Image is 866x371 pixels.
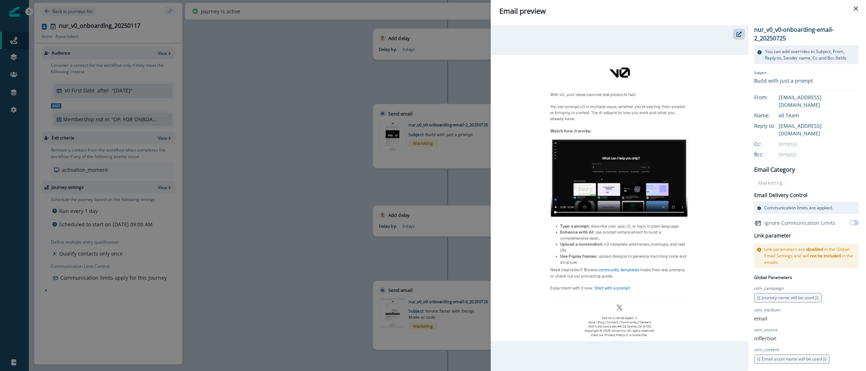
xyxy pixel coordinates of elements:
p: utm_campaign [754,285,784,292]
p: utm_source [754,327,778,333]
img: email asset unavailable [491,55,748,341]
p: utm_medium [754,307,780,313]
h2: Link parameter [754,231,791,240]
div: From: [754,93,790,101]
button: Close [850,3,862,14]
span: {{ Email asset name will be used }} [757,356,827,362]
div: v0 Team [779,112,859,119]
span: {{ Journey name will be used }} [757,294,819,301]
p: Subject [754,70,813,77]
p: You can add overrides to Subject, From, Reply-to, Sender name, Cc and Bcc fields [765,48,856,61]
p: utm_content [754,346,779,353]
p: nur_v0_v0-onboarding-email-2_20250725 [754,25,859,43]
div: Bcc: [754,150,790,158]
div: [EMAIL_ADDRESS][DOMAIN_NAME] [779,122,859,137]
p: email [754,315,767,322]
div: Build with just a prompt [754,77,813,84]
div: Reply to: [754,122,790,130]
p: Link parameters are in the Global Email Settings and will in the emails. [764,246,856,266]
p: inflection [754,335,777,342]
div: Email preview [499,6,857,17]
p: Global Parameters [754,273,792,281]
div: (empty) [779,140,859,148]
div: Cc: [754,140,790,148]
span: not be included [810,253,841,259]
div: [EMAIL_ADDRESS][DOMAIN_NAME] [779,93,859,109]
span: disabled [806,246,823,252]
div: (empty) [779,150,859,158]
div: Name: [754,112,790,119]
